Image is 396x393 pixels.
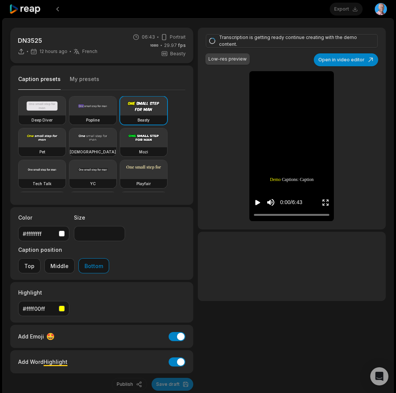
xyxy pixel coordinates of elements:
button: My presets [70,75,99,90]
button: Open in video editor [314,53,378,66]
h3: Beasty [138,117,150,123]
span: Demo [270,176,280,183]
span: Highlight [44,359,67,365]
button: Top [18,258,41,273]
label: Caption position [18,246,109,254]
label: Highlight [18,289,69,296]
div: Open Intercom Messenger [370,367,388,385]
span: 12 hours ago [39,48,67,55]
h3: Tech Talk [33,181,52,187]
h3: Mozi [139,149,148,155]
div: #ffffffff [23,230,56,238]
div: Add Word [18,357,67,367]
button: Enter Fullscreen [322,195,329,209]
h3: Playfair [136,181,151,187]
span: French [82,48,97,55]
h3: [DEMOGRAPHIC_DATA] [70,149,116,155]
span: Add Emoji [18,332,44,340]
label: Size [74,214,125,221]
span: 🤩 [46,331,55,342]
div: Transcription is getting ready continue creating with the demo content. [219,34,362,48]
div: #ffff00ff [23,305,56,313]
h3: YC [90,181,96,187]
button: Middle [44,258,75,273]
label: Color [18,214,69,221]
button: Publish [112,378,147,391]
button: Play video [254,195,261,209]
h3: Deep Diver [31,117,53,123]
button: Bottom [78,258,109,273]
button: #ffffffff [18,226,69,241]
button: Caption presets [18,75,61,90]
span: Portrait [170,34,186,41]
p: DN3525 [18,36,97,45]
span: fps [178,42,186,48]
button: Mute sound [266,198,275,207]
span: Caption [300,176,314,183]
h3: Pet [39,149,45,155]
span: Beasty [170,50,186,57]
div: 0:00 / 6:43 [280,198,302,206]
div: Low-res preview [208,56,247,62]
span: 06:43 [142,34,155,41]
h3: Popline [86,117,100,123]
span: Captions: [282,176,298,183]
button: #ffff00ff [18,301,69,316]
span: 29.97 [164,42,186,49]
